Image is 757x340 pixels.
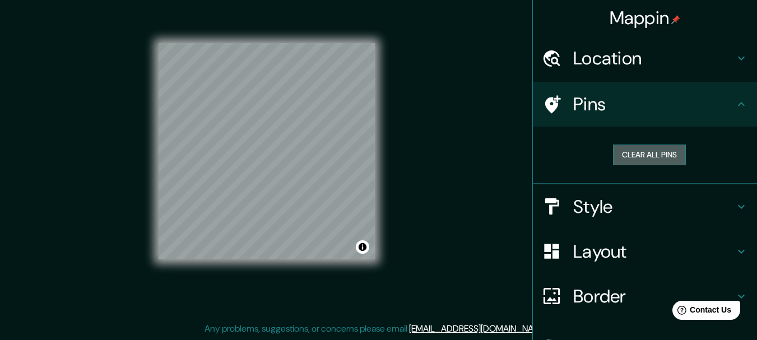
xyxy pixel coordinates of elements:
canvas: Map [159,43,375,259]
button: Toggle attribution [356,240,369,254]
div: Border [533,274,757,319]
div: Style [533,184,757,229]
h4: Pins [573,93,735,115]
div: Location [533,36,757,81]
h4: Layout [573,240,735,263]
h4: Border [573,285,735,308]
div: Layout [533,229,757,274]
button: Clear all pins [613,145,686,165]
img: pin-icon.png [671,15,680,24]
h4: Mappin [610,7,681,29]
iframe: Help widget launcher [657,296,745,328]
h4: Style [573,195,735,218]
p: Any problems, suggestions, or concerns please email . [205,322,549,336]
div: Pins [533,82,757,127]
h4: Location [573,47,735,69]
a: [EMAIL_ADDRESS][DOMAIN_NAME] [409,323,547,334]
